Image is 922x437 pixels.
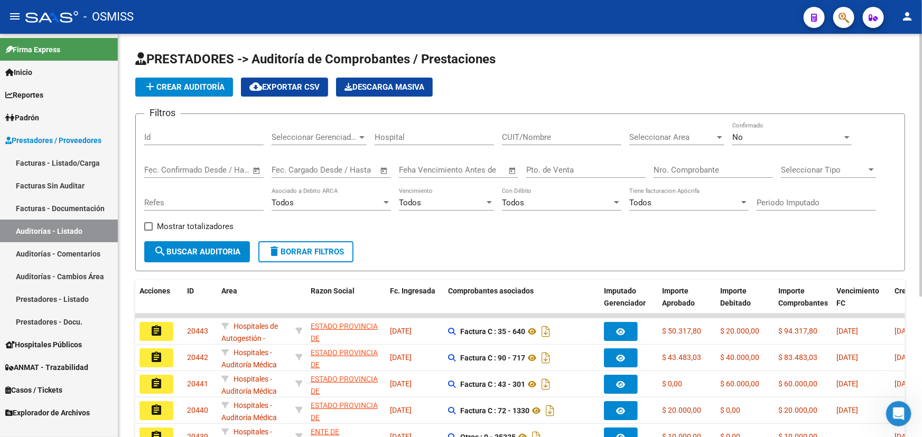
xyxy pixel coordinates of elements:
span: Buscar Auditoria [154,247,240,256]
span: 20441 [187,379,208,388]
datatable-header-cell: Importe Comprobantes [774,280,832,326]
span: [DATE] [390,406,412,414]
datatable-header-cell: Area [217,280,291,326]
span: Inicio [5,66,32,78]
span: Vencimiento FC [836,287,879,307]
input: Fecha fin [324,165,375,175]
span: $ 50.317,80 [662,327,701,335]
span: Todos [629,198,651,207]
span: Comprobantes asociados [448,287,534,295]
iframe: Intercom live chat [886,401,911,426]
span: Importe Comprobantes [778,287,828,307]
button: Open calendar [378,165,390,177]
span: ESTADO PROVINCIA DE [GEOGRAPHIC_DATA] [311,348,382,381]
div: - 30673377544 [311,373,381,395]
span: [DATE] [895,327,916,335]
datatable-header-cell: Importe Aprobado [658,280,716,326]
span: $ 0,00 [662,379,682,388]
i: Descargar documento [539,349,553,366]
datatable-header-cell: ID [183,280,217,326]
span: Fc. Ingresada [390,287,435,295]
span: Descarga Masiva [344,82,424,92]
datatable-header-cell: Importe Debitado [716,280,774,326]
span: Reportes [5,89,43,101]
span: Firma Express [5,44,60,55]
span: [DATE] [836,353,858,362]
span: Hospitales - Auditoría Médica [221,375,277,395]
button: Buscar Auditoria [144,241,250,262]
i: Descargar documento [539,323,553,340]
span: [DATE] [390,379,412,388]
mat-icon: assignment [150,404,163,416]
input: Fecha inicio [272,165,314,175]
span: Hospitales Públicos [5,339,82,350]
div: - 30673377544 [311,320,381,343]
span: Acciones [139,287,170,295]
span: $ 0,00 [720,406,740,414]
input: Fecha inicio [144,165,187,175]
span: Imputado Gerenciador [604,287,646,307]
span: 20442 [187,353,208,362]
mat-icon: search [154,245,166,258]
strong: Factura C : 72 - 1330 [460,406,529,415]
span: Exportar CSV [249,82,320,92]
datatable-header-cell: Razon Social [306,280,386,326]
div: - 30673377544 [311,400,381,422]
span: [DATE] [390,327,412,335]
span: Mostrar totalizadores [157,220,234,233]
span: ANMAT - Trazabilidad [5,362,88,373]
span: Casos / Tickets [5,384,62,396]
span: - OSMISS [83,5,134,28]
span: Hospitales - Auditoría Médica [221,348,277,369]
datatable-header-cell: Acciones [135,280,183,326]
span: $ 94.317,80 [778,327,817,335]
span: Todos [399,198,421,207]
span: [DATE] [895,379,916,388]
mat-icon: assignment [150,377,163,390]
span: $ 40.000,00 [720,353,759,362]
span: Area [221,287,237,295]
strong: Factura C : 90 - 717 [460,354,525,362]
datatable-header-cell: Fc. Ingresada [386,280,444,326]
span: Importe Aprobado [662,287,695,307]
mat-icon: assignment [150,351,163,364]
span: Todos [502,198,524,207]
div: - 30673377544 [311,347,381,369]
span: Borrar Filtros [268,247,344,256]
button: Borrar Filtros [258,241,353,262]
mat-icon: person [901,10,914,23]
span: Seleccionar Gerenciador [272,132,357,142]
datatable-header-cell: Imputado Gerenciador [600,280,658,326]
span: Importe Debitado [720,287,751,307]
span: ESTADO PROVINCIA DE [GEOGRAPHIC_DATA] [311,375,382,407]
span: Prestadores / Proveedores [5,135,101,146]
span: 20440 [187,406,208,414]
button: Open calendar [507,165,519,177]
i: Descargar documento [539,376,553,393]
mat-icon: delete [268,245,281,258]
span: Seleccionar Tipo [781,165,867,175]
datatable-header-cell: Comprobantes asociados [444,280,600,326]
span: $ 20.000,00 [778,406,817,414]
span: 20443 [187,327,208,335]
datatable-header-cell: Vencimiento FC [832,280,890,326]
span: ESTADO PROVINCIA DE [GEOGRAPHIC_DATA] [311,322,382,355]
span: $ 60.000,00 [778,379,817,388]
strong: Factura C : 35 - 640 [460,327,525,336]
button: Open calendar [251,165,263,177]
span: $ 60.000,00 [720,379,759,388]
span: No [732,132,743,142]
span: [DATE] [390,353,412,362]
span: $ 43.483,03 [662,353,701,362]
h3: Filtros [144,106,181,120]
mat-icon: assignment [150,325,163,337]
span: Razon Social [311,287,355,295]
button: Descarga Masiva [336,78,433,97]
mat-icon: menu [8,10,21,23]
button: Crear Auditoría [135,78,233,97]
span: PRESTADORES -> Auditoría de Comprobantes / Prestaciones [135,52,496,66]
app-download-masive: Descarga masiva de comprobantes (adjuntos) [336,78,433,97]
mat-icon: add [144,80,156,93]
span: Crear Auditoría [144,82,225,92]
i: Descargar documento [543,402,557,419]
